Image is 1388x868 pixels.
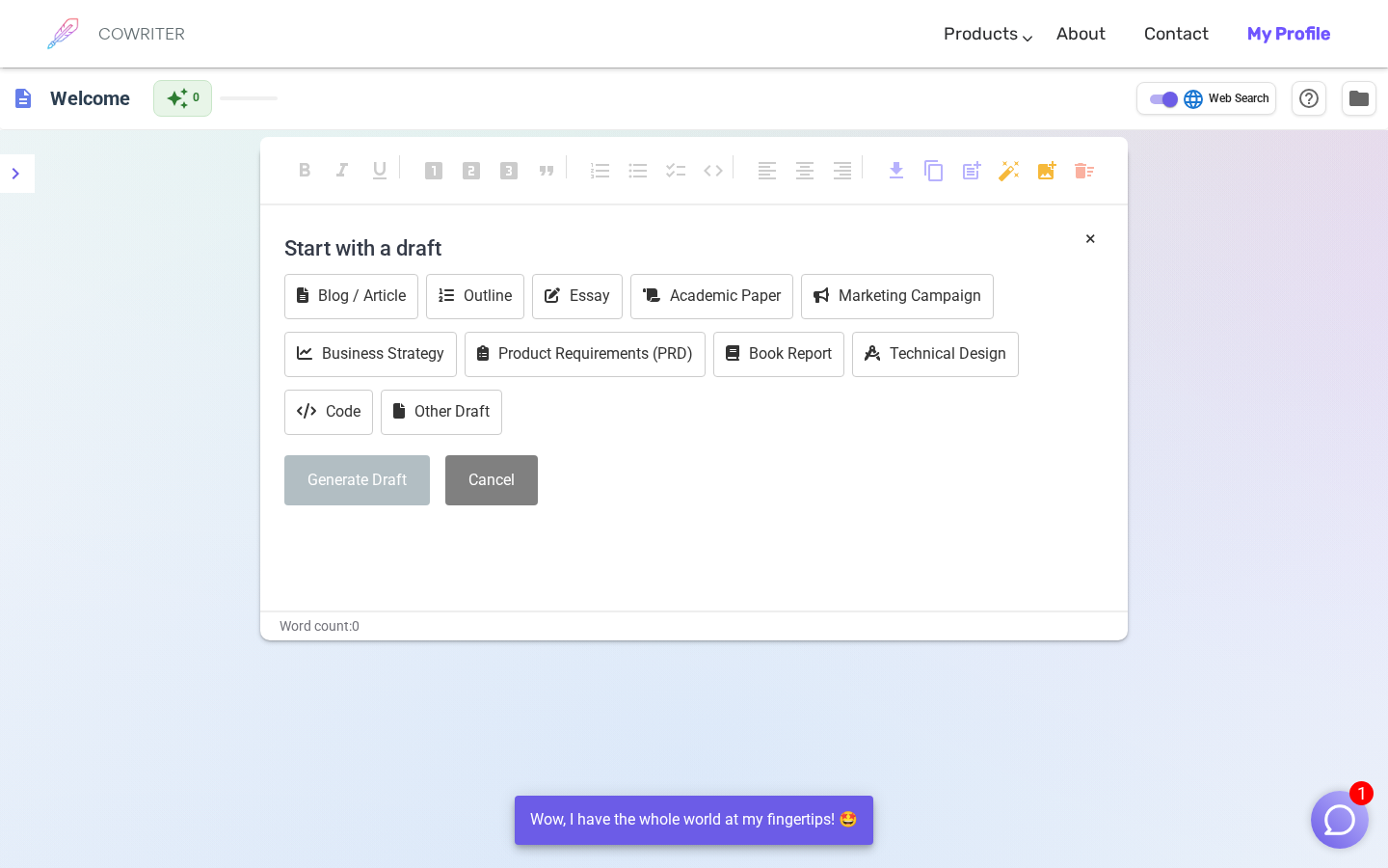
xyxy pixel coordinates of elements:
[998,159,1021,182] span: auto_fix_high
[1348,87,1371,110] span: folder
[1311,791,1369,849] button: 1
[630,274,793,319] button: Academic Paper
[1144,6,1209,63] a: Contact
[1073,159,1096,182] span: delete_sweep
[1292,81,1326,116] button: Help & Shortcuts
[831,159,854,182] span: format_align_right
[39,10,87,58] img: brand logo
[193,89,200,108] span: 0
[589,159,612,182] span: format_list_numbered
[445,455,538,506] button: Cancel
[284,390,373,435] button: Code
[460,159,483,182] span: looks_two
[284,332,457,377] button: Business Strategy
[713,332,844,377] button: Book Report
[1035,159,1058,182] span: add_photo_alternate
[1349,781,1374,805] span: 1
[260,612,1128,640] div: Word count: 0
[284,225,1104,271] h4: Start with a draft
[1247,6,1330,63] a: My Profile
[793,159,816,182] span: format_align_center
[532,274,623,319] button: Essay
[284,455,430,506] button: Generate Draft
[922,159,946,182] span: content_copy
[1209,90,1269,109] span: Web Search
[664,159,687,182] span: checklist
[381,390,502,435] button: Other Draft
[1247,23,1330,44] b: My Profile
[535,159,558,182] span: format_quote
[293,159,316,182] span: format_bold
[1056,6,1106,63] a: About
[960,159,983,182] span: post_add
[422,159,445,182] span: looks_one
[852,332,1019,377] button: Technical Design
[530,801,858,839] div: Wow, I have the whole world at my fingertips! 🤩
[801,274,994,319] button: Marketing Campaign
[1342,81,1376,116] button: Manage Documents
[98,25,185,42] h6: COWRITER
[1085,225,1096,253] button: ×
[12,87,35,110] span: description
[627,159,650,182] span: format_list_bulleted
[944,6,1018,63] a: Products
[465,332,706,377] button: Product Requirements (PRD)
[1297,87,1321,110] span: help_outline
[756,159,779,182] span: format_align_left
[497,159,520,182] span: looks_3
[284,274,418,319] button: Blog / Article
[368,159,391,182] span: format_underlined
[331,159,354,182] span: format_italic
[885,159,908,182] span: download
[42,79,138,118] h6: Click to edit title
[426,274,524,319] button: Outline
[1182,88,1205,111] span: language
[166,87,189,110] span: auto_awesome
[1321,801,1358,838] img: Close chat
[702,159,725,182] span: code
